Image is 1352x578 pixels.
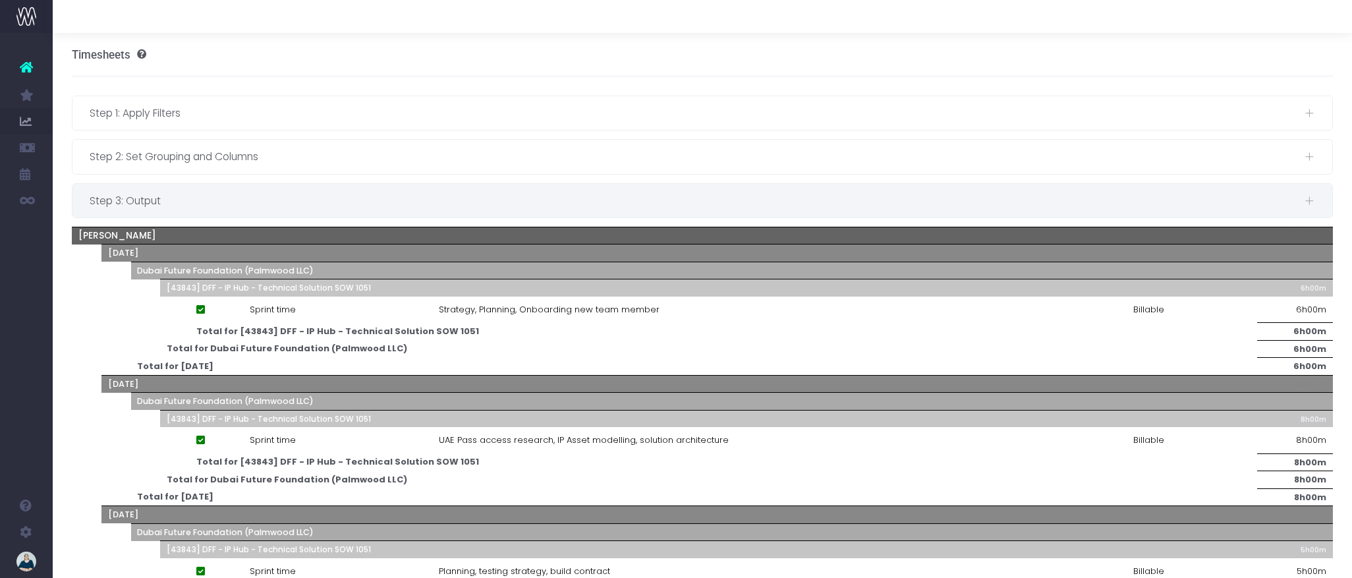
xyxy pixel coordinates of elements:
td: 8h00m [1257,453,1333,471]
span: Sprint time [250,434,296,447]
h3: Timesheets [72,48,146,61]
th: 5h00m [1257,541,1333,558]
th: 5h00m [1257,523,1333,541]
td: Total for Dubai Future Foundation (Palmwood LLC) [160,340,1127,358]
span: Step 3: Output [90,192,1305,209]
th: 6h00m [1257,245,1333,262]
td: 6h00m [1257,340,1333,358]
td: Total for Dubai Future Foundation (Palmwood LLC) [160,471,1127,489]
td: Total for [DATE] [131,358,1127,376]
td: 8h00m [1257,488,1333,506]
td: Total for [43843] DFF - IP Hub - Technical Solution SOW 1051 [190,323,1127,341]
th: Dubai Future Foundation (Palmwood LLC) [131,523,1127,541]
th: 8h00m [1257,393,1333,411]
span: Step 2: Set Grouping and Columns [90,148,1305,165]
th: 5h00m [1257,506,1333,524]
td: Total for [43843] DFF - IP Hub - Technical Solution SOW 1051 [190,453,1127,471]
span: Step 1: Apply Filters [90,105,1305,121]
th: [DATE] [101,375,1127,393]
img: images/default_profile_image.png [16,552,36,571]
td: 6h00m [1257,297,1333,323]
th: [43843] DFF - IP Hub - Technical Solution SOW 1051 [160,410,1127,427]
td: 8h00m [1257,427,1333,453]
span: UAE Pass access research, IP Asset modelling, solution architecture [439,434,729,447]
th: Dubai Future Foundation (Palmwood LLC) [131,262,1127,279]
span: Sprint time [250,303,296,316]
th: [DATE] [101,506,1127,524]
span: Planning, testing strategy, build contract [439,565,610,578]
th: [43843] DFF - IP Hub - Technical Solution SOW 1051 [160,541,1127,558]
span: Strategy, Planning, Onboarding new team member [439,303,660,316]
td: Total for [DATE] [131,488,1127,506]
th: [DATE] [101,245,1127,262]
td: 6h00m [1257,323,1333,341]
th: 8h00m [1257,375,1333,393]
td: 6h00m [1257,358,1333,376]
th: [PERSON_NAME] [72,227,1127,245]
th: 6h00m [1257,279,1333,297]
th: 6h00m [1257,262,1333,279]
th: 8h00m [1257,410,1333,427]
span: Sprint time [250,565,296,578]
td: 8h00m [1257,471,1333,489]
th: 97h00m [1257,227,1333,245]
th: Dubai Future Foundation (Palmwood LLC) [131,393,1127,411]
th: [43843] DFF - IP Hub - Technical Solution SOW 1051 [160,279,1127,297]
